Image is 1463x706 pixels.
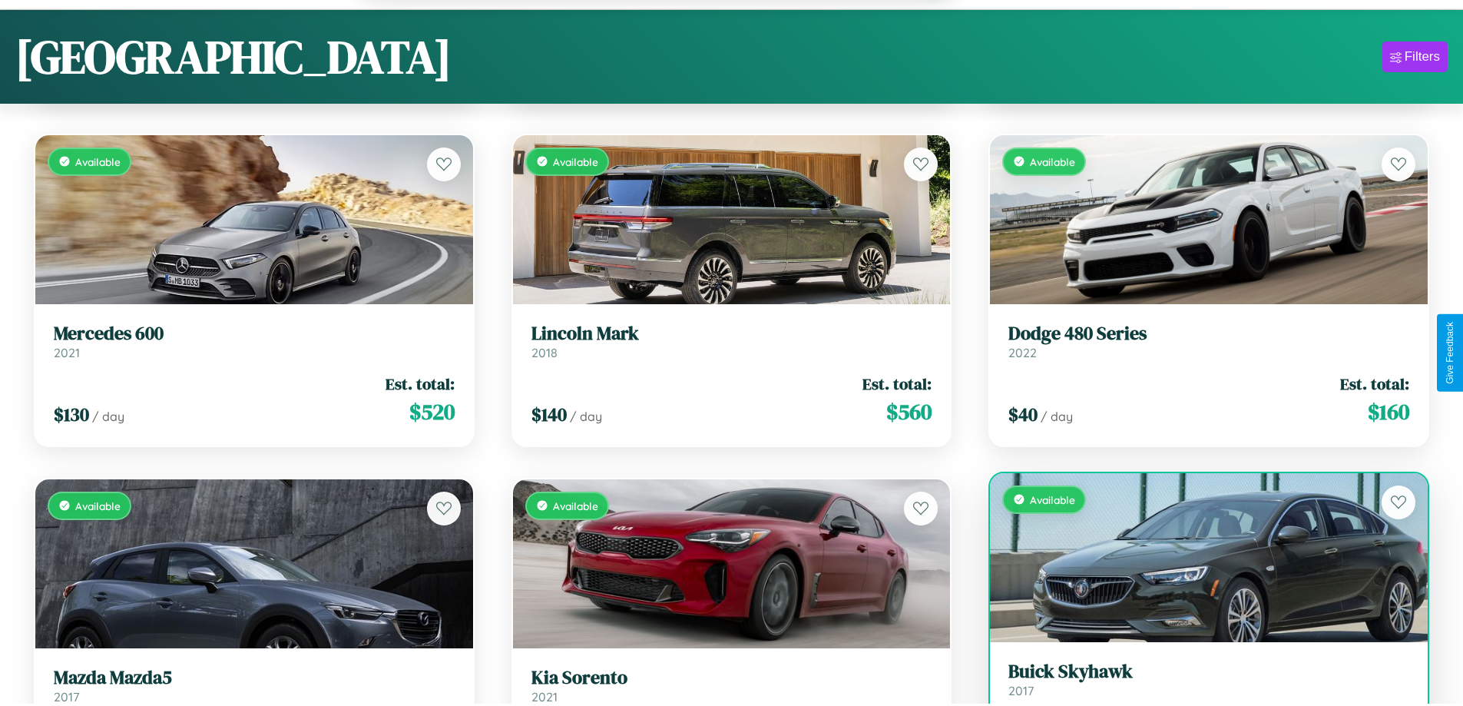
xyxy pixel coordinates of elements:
[386,373,455,395] span: Est. total:
[531,667,932,689] h3: Kia Sorento
[553,499,598,512] span: Available
[862,373,932,395] span: Est. total:
[1008,661,1409,683] h3: Buick Skyhawk
[531,689,558,704] span: 2021
[409,396,455,427] span: $ 520
[54,345,80,360] span: 2021
[92,409,124,424] span: / day
[553,155,598,168] span: Available
[531,323,932,360] a: Lincoln Mark2018
[1405,49,1440,65] div: Filters
[531,323,932,345] h3: Lincoln Mark
[54,402,89,427] span: $ 130
[570,409,602,424] span: / day
[1041,409,1073,424] span: / day
[1008,323,1409,345] h3: Dodge 480 Series
[54,689,79,704] span: 2017
[1008,661,1409,698] a: Buick Skyhawk2017
[54,323,455,360] a: Mercedes 6002021
[1008,402,1038,427] span: $ 40
[1445,322,1455,384] div: Give Feedback
[1008,683,1034,698] span: 2017
[1368,396,1409,427] span: $ 160
[1008,323,1409,360] a: Dodge 480 Series2022
[1382,41,1448,72] button: Filters
[1340,373,1409,395] span: Est. total:
[1030,493,1075,506] span: Available
[531,345,558,360] span: 2018
[54,667,455,704] a: Mazda Mazda52017
[531,667,932,704] a: Kia Sorento2021
[75,499,121,512] span: Available
[75,155,121,168] span: Available
[54,323,455,345] h3: Mercedes 600
[886,396,932,427] span: $ 560
[54,667,455,689] h3: Mazda Mazda5
[15,25,452,88] h1: [GEOGRAPHIC_DATA]
[1030,155,1075,168] span: Available
[531,402,567,427] span: $ 140
[1008,345,1037,360] span: 2022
